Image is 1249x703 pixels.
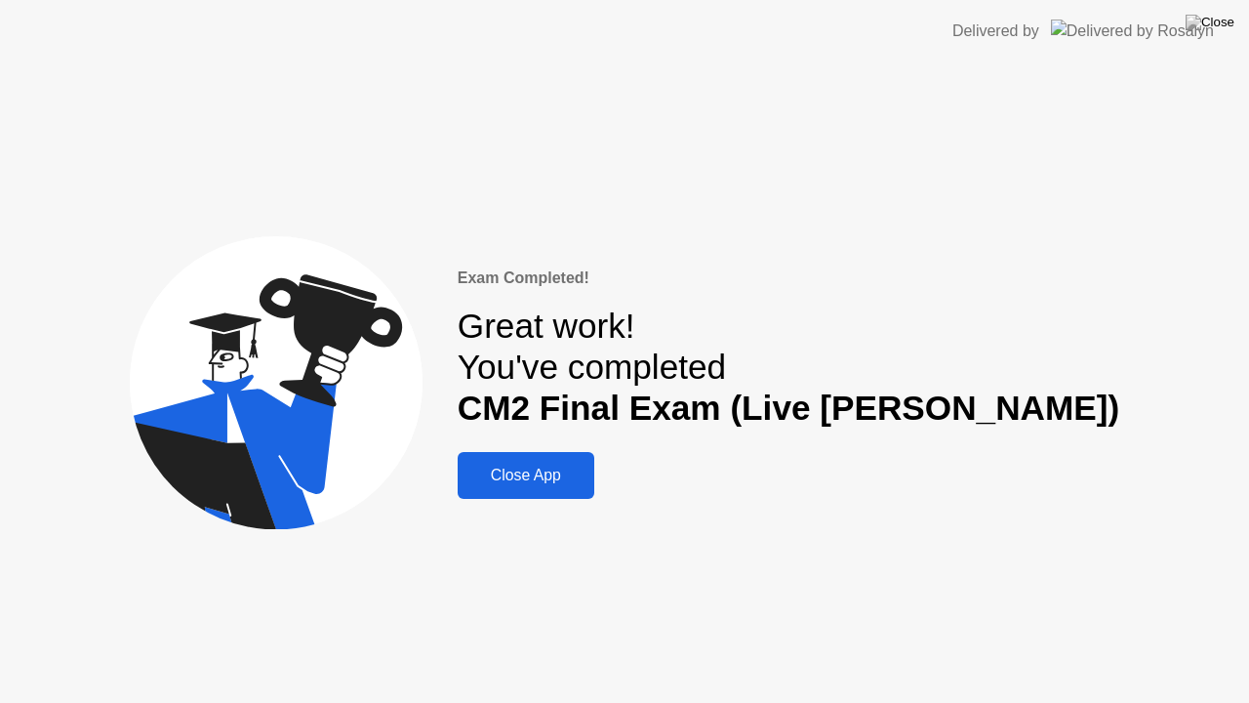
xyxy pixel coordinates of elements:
img: Delivered by Rosalyn [1051,20,1214,42]
b: CM2 Final Exam (Live [PERSON_NAME]) [458,389,1119,427]
div: Exam Completed! [458,267,1119,290]
img: Close [1186,15,1234,30]
button: Close App [458,452,594,499]
div: Delivered by [952,20,1039,43]
div: Great work! You've completed [458,306,1119,430]
div: Close App [463,467,588,484]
